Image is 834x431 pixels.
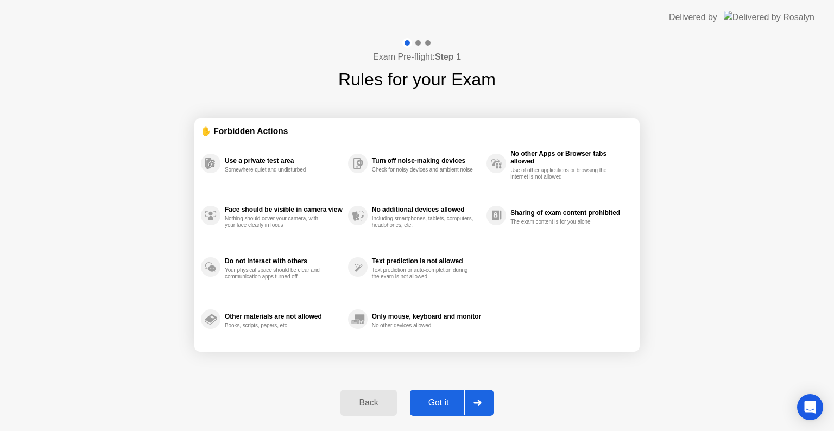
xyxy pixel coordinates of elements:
[225,257,343,265] div: Do not interact with others
[510,167,613,180] div: Use of other applications or browsing the internet is not allowed
[225,313,343,320] div: Other materials are not allowed
[372,167,475,173] div: Check for noisy devices and ambient noise
[372,157,481,164] div: Turn off noise-making devices
[797,394,823,420] div: Open Intercom Messenger
[510,150,628,165] div: No other Apps or Browser tabs allowed
[372,206,481,213] div: No additional devices allowed
[435,52,461,61] b: Step 1
[372,257,481,265] div: Text prediction is not allowed
[344,398,393,408] div: Back
[372,215,475,229] div: Including smartphones, tablets, computers, headphones, etc.
[724,11,814,23] img: Delivered by Rosalyn
[225,206,343,213] div: Face should be visible in camera view
[372,322,475,329] div: No other devices allowed
[372,267,475,280] div: Text prediction or auto-completion during the exam is not allowed
[225,215,327,229] div: Nothing should cover your camera, with your face clearly in focus
[372,313,481,320] div: Only mouse, keyboard and monitor
[225,157,343,164] div: Use a private test area
[340,390,396,416] button: Back
[338,66,496,92] h1: Rules for your Exam
[225,267,327,280] div: Your physical space should be clear and communication apps turned off
[373,50,461,64] h4: Exam Pre-flight:
[510,219,613,225] div: The exam content is for you alone
[410,390,494,416] button: Got it
[510,209,628,217] div: Sharing of exam content prohibited
[225,167,327,173] div: Somewhere quiet and undisturbed
[413,398,464,408] div: Got it
[225,322,327,329] div: Books, scripts, papers, etc
[669,11,717,24] div: Delivered by
[201,125,633,137] div: ✋ Forbidden Actions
